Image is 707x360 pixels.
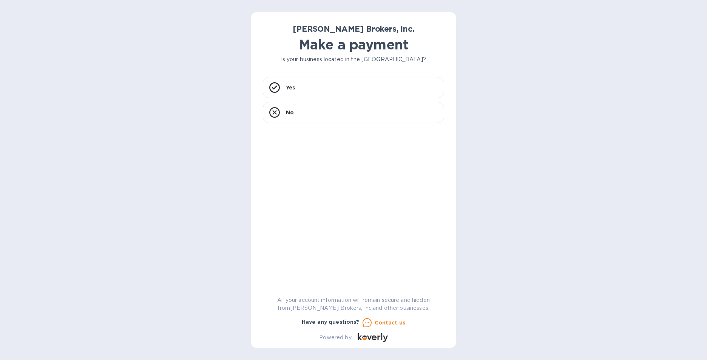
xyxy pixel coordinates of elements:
[286,84,295,91] p: Yes
[293,24,414,34] b: [PERSON_NAME] Brokers, Inc.
[375,320,406,326] u: Contact us
[263,55,444,63] p: Is your business located in the [GEOGRAPHIC_DATA]?
[319,334,351,342] p: Powered by
[302,319,360,325] b: Have any questions?
[286,109,294,116] p: No
[263,37,444,52] h1: Make a payment
[263,296,444,312] p: All your account information will remain secure and hidden from [PERSON_NAME] Brokers, Inc. and o...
